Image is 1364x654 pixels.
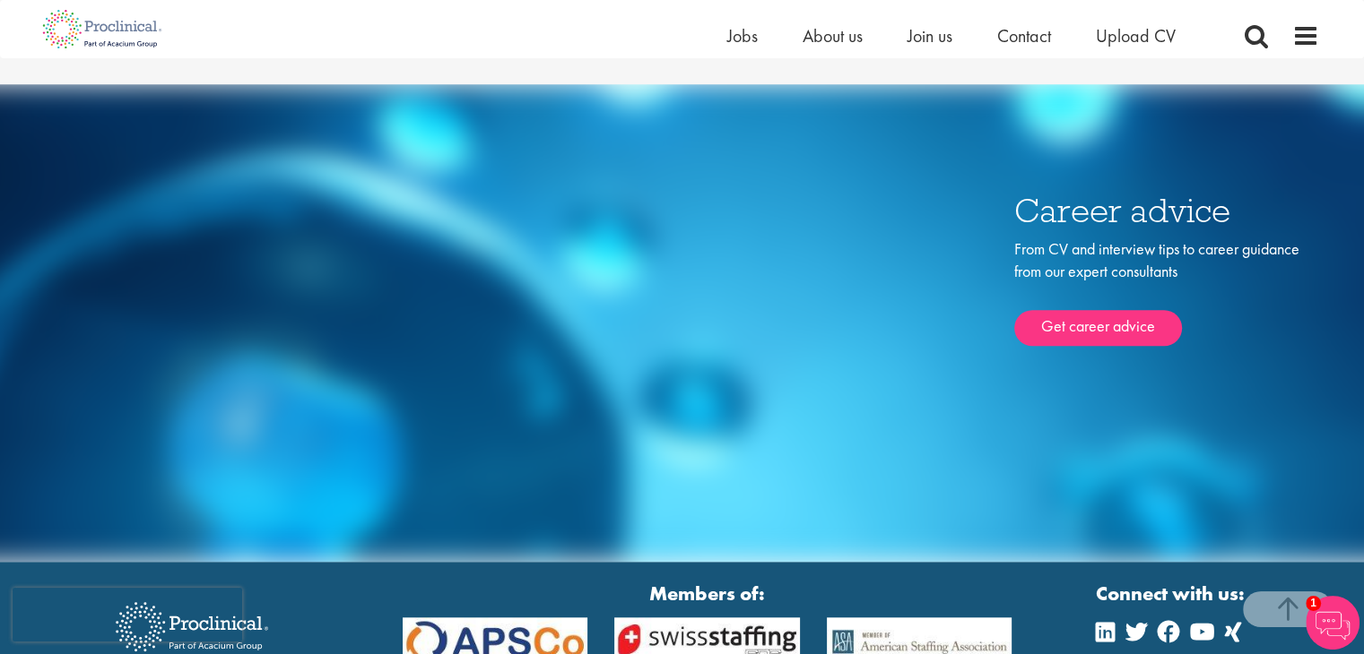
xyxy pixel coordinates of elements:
a: Join us [908,24,952,47]
a: Upload CV [1096,24,1176,47]
iframe: reCAPTCHA [13,588,242,641]
a: About us [803,24,863,47]
a: Contact [997,24,1051,47]
img: Chatbot [1306,596,1360,650]
a: Get career advice [1014,310,1182,346]
div: From CV and interview tips to career guidance from our expert consultants [1014,237,1319,346]
span: 1 [1306,596,1321,611]
strong: Members of: [403,580,1012,607]
strong: Connect with us: [1096,580,1248,607]
h3: Career advice [1014,194,1319,228]
a: Jobs [727,24,758,47]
